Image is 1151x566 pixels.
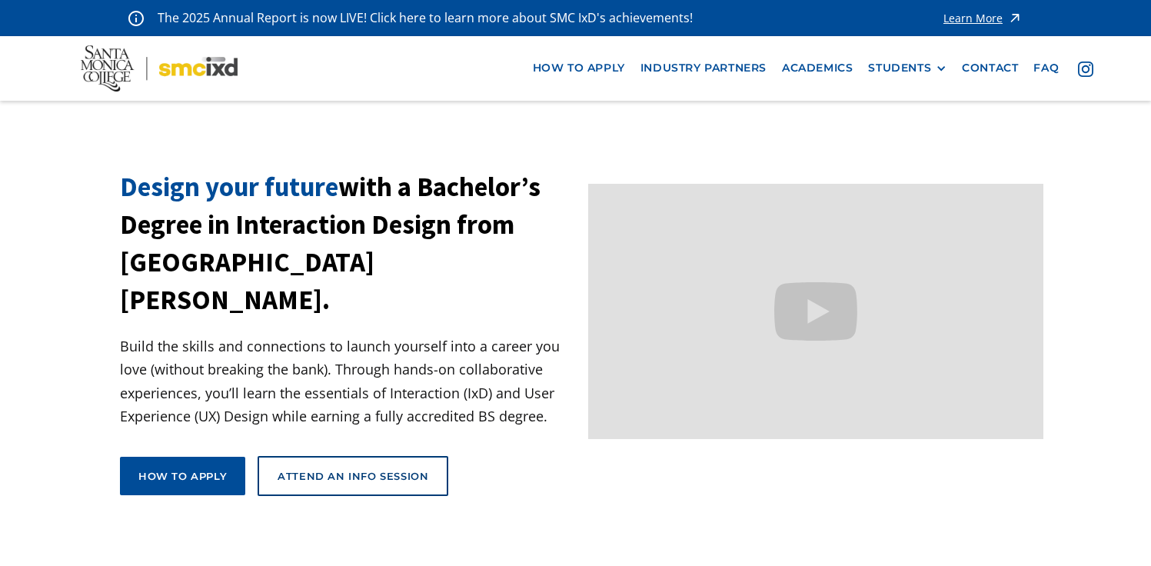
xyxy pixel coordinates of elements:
[1007,8,1023,28] img: icon - arrow - alert
[868,62,931,75] div: STUDENTS
[81,45,238,92] img: Santa Monica College - SMC IxD logo
[120,168,576,319] h1: with a Bachelor’s Degree in Interaction Design from [GEOGRAPHIC_DATA][PERSON_NAME].
[943,8,1023,28] a: Learn More
[120,170,338,204] span: Design your future
[128,10,144,26] img: icon - information - alert
[588,184,1044,440] iframe: Design your future with a Bachelor's Degree in Interaction Design from Santa Monica College
[1026,54,1066,82] a: faq
[278,469,428,483] div: Attend an Info Session
[138,469,227,483] div: How to apply
[774,54,860,82] a: Academics
[954,54,1026,82] a: contact
[120,335,576,428] p: Build the skills and connections to launch yourself into a career you love (without breaking the ...
[1078,62,1093,77] img: icon - instagram
[525,54,633,82] a: how to apply
[120,457,245,495] a: How to apply
[158,8,694,28] p: The 2025 Annual Report is now LIVE! Click here to learn more about SMC IxD's achievements!
[868,62,946,75] div: STUDENTS
[258,456,448,496] a: Attend an Info Session
[943,13,1003,24] div: Learn More
[633,54,774,82] a: industry partners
